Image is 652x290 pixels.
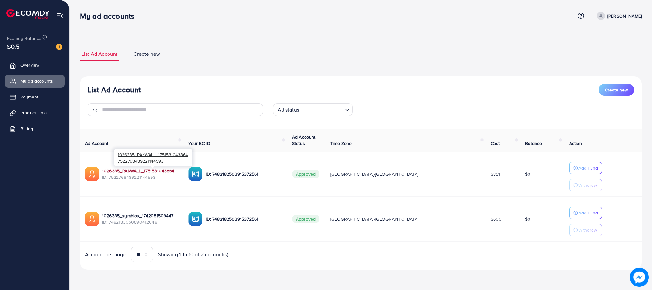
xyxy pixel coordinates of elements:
[85,167,99,181] img: ic-ads-acc.e4c84228.svg
[56,44,62,50] img: image
[188,167,202,181] img: ic-ba-acc.ded83a64.svg
[206,170,282,178] p: ID: 7482182503915372561
[85,140,109,147] span: Ad Account
[330,171,419,177] span: [GEOGRAPHIC_DATA]/[GEOGRAPHIC_DATA]
[569,179,602,191] button: Withdraw
[7,42,20,51] span: $0.5
[569,224,602,236] button: Withdraw
[85,212,99,226] img: ic-ads-acc.e4c84228.svg
[5,91,65,103] a: Payment
[491,216,502,222] span: $600
[525,216,530,222] span: $0
[569,207,602,219] button: Add Fund
[578,181,597,189] p: Withdraw
[491,140,500,147] span: Cost
[133,50,160,58] span: Create new
[5,122,65,135] a: Billing
[206,215,282,223] p: ID: 7482182503915372561
[292,170,319,178] span: Approved
[102,174,178,180] span: ID: 7522768489221144593
[102,213,178,226] div: <span class='underline'>1026335_symbios_1742081509447</span></br>7482183050890412048
[632,270,647,285] img: image
[6,9,49,19] img: logo
[81,50,117,58] span: List Ad Account
[5,75,65,87] a: My ad accounts
[20,110,48,116] span: Product Links
[578,226,597,234] p: Withdraw
[5,59,65,71] a: Overview
[118,151,188,157] span: 1026335_PAKWALL_1751531043864
[594,12,642,20] a: [PERSON_NAME]
[292,215,319,223] span: Approved
[491,171,500,177] span: $851
[188,140,210,147] span: Your BC ID
[20,126,33,132] span: Billing
[158,251,228,258] span: Showing 1 To 10 of 2 account(s)
[20,62,39,68] span: Overview
[114,149,192,166] div: 7522768489221144593
[88,85,141,94] h3: List Ad Account
[102,168,175,174] a: 1026335_PAKWALL_1751531043864
[102,219,178,225] span: ID: 7482183050890412048
[569,140,582,147] span: Action
[607,12,642,20] p: [PERSON_NAME]
[292,134,316,147] span: Ad Account Status
[7,35,41,41] span: Ecomdy Balance
[330,216,419,222] span: [GEOGRAPHIC_DATA]/[GEOGRAPHIC_DATA]
[525,140,542,147] span: Balance
[20,78,53,84] span: My ad accounts
[20,94,38,100] span: Payment
[525,171,530,177] span: $0
[605,87,628,93] span: Create new
[277,105,300,114] span: All status
[599,84,634,96] button: Create new
[56,12,63,19] img: menu
[188,212,202,226] img: ic-ba-acc.ded83a64.svg
[578,209,598,217] p: Add Fund
[80,11,139,21] h3: My ad accounts
[301,104,342,114] input: Search for option
[5,106,65,119] a: Product Links
[273,103,353,116] div: Search for option
[85,251,126,258] span: Account per page
[578,164,598,172] p: Add Fund
[330,140,352,147] span: Time Zone
[569,162,602,174] button: Add Fund
[102,213,174,219] a: 1026335_symbios_1742081509447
